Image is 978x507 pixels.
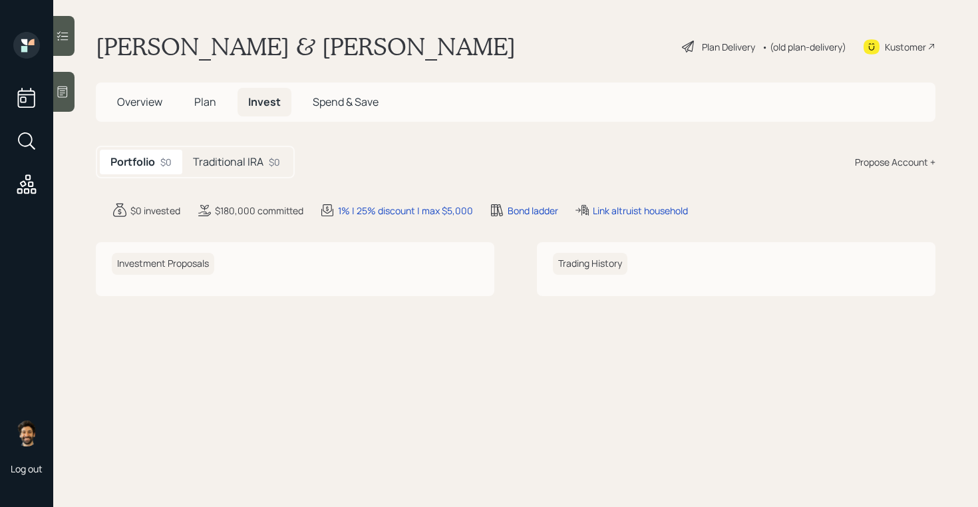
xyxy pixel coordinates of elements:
h5: Portfolio [110,156,155,168]
div: • (old plan-delivery) [762,40,846,54]
span: Invest [248,94,281,109]
div: Bond ladder [508,204,558,218]
h6: Investment Proposals [112,253,214,275]
h1: [PERSON_NAME] & [PERSON_NAME] [96,32,516,61]
div: Kustomer [885,40,926,54]
span: Plan [194,94,216,109]
span: Spend & Save [313,94,379,109]
div: Propose Account + [855,155,935,169]
div: 1% | 25% discount | max $5,000 [338,204,473,218]
div: $0 [269,155,280,169]
span: Overview [117,94,162,109]
div: $0 [160,155,172,169]
div: Log out [11,462,43,475]
div: $180,000 committed [215,204,303,218]
div: Link altruist household [593,204,688,218]
h5: Traditional IRA [193,156,263,168]
div: Plan Delivery [702,40,755,54]
div: $0 invested [130,204,180,218]
img: eric-schwartz-headshot.png [13,420,40,446]
h6: Trading History [553,253,627,275]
